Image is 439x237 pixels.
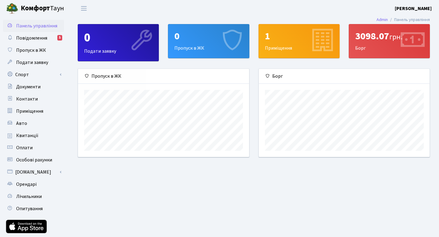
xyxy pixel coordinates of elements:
a: Квитанції [3,129,64,142]
span: Панель управління [16,23,57,29]
div: 0 [174,30,243,42]
a: Спорт [3,69,64,81]
span: Таун [21,3,64,14]
div: Пропуск в ЖК [78,69,249,84]
span: Орендарі [16,181,37,188]
a: Особові рахунки [3,154,64,166]
span: Повідомлення [16,35,47,41]
span: Приміщення [16,108,43,115]
a: 0Подати заявку [78,24,159,61]
div: 0 [84,30,152,45]
a: Оплати [3,142,64,154]
span: Контакти [16,96,38,102]
li: Панель управління [388,16,430,23]
span: Оплати [16,144,33,151]
a: 0Пропуск в ЖК [168,24,249,58]
div: 3098.07 [355,30,423,42]
a: Панель управління [3,20,64,32]
a: [DOMAIN_NAME] [3,166,64,178]
a: Пропуск в ЖК [3,44,64,56]
span: Документи [16,83,41,90]
a: Опитування [3,203,64,215]
img: logo.png [6,2,18,15]
span: Авто [16,120,27,127]
span: Подати заявку [16,59,48,66]
div: 1 [265,30,333,42]
div: Подати заявку [78,24,159,61]
span: Особові рахунки [16,157,52,163]
a: Admin [377,16,388,23]
span: Пропуск в ЖК [16,47,46,54]
div: Приміщення [259,24,339,58]
div: Борг [259,69,430,84]
a: Контакти [3,93,64,105]
a: Орендарі [3,178,64,190]
span: Квитанції [16,132,38,139]
a: 1Приміщення [259,24,340,58]
nav: breadcrumb [367,13,439,26]
button: Переключити навігацію [76,3,91,13]
a: Лічильники [3,190,64,203]
a: Повідомлення5 [3,32,64,44]
div: Пропуск в ЖК [168,24,249,58]
a: [PERSON_NAME] [395,5,432,12]
a: Документи [3,81,64,93]
span: Опитування [16,205,43,212]
a: Авто [3,117,64,129]
div: 5 [57,35,62,41]
div: Борг [349,24,430,58]
a: Подати заявку [3,56,64,69]
a: Приміщення [3,105,64,117]
b: Комфорт [21,3,50,13]
span: грн. [389,32,402,42]
span: Лічильники [16,193,42,200]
